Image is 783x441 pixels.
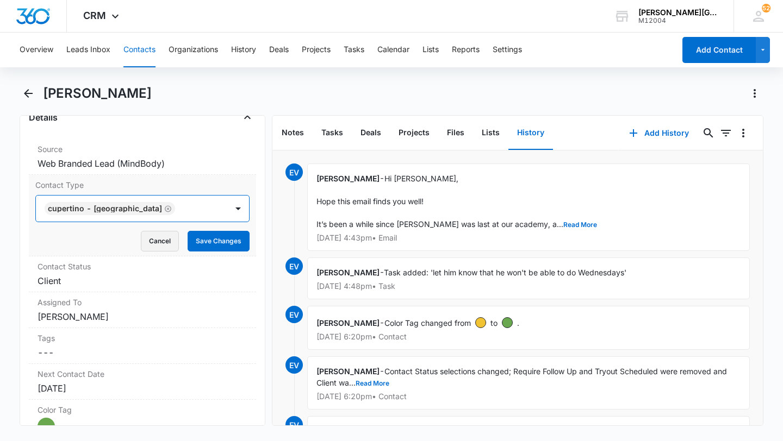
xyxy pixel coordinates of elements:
span: [PERSON_NAME] [316,318,380,327]
button: Filters [717,124,735,142]
label: Color Tag [38,404,247,415]
span: Hi [PERSON_NAME], Hope this email finds you well! It’s been a while since [PERSON_NAME] was last ... [316,174,597,229]
label: Source [38,143,247,155]
div: Color Tag [29,400,256,440]
button: Files [438,116,473,150]
span: EV [285,306,303,323]
button: Read More [356,380,389,387]
button: Overview [20,33,53,67]
button: Projects [390,116,438,150]
button: Tasks [344,33,364,67]
h1: [PERSON_NAME] [43,85,152,102]
button: Deals [269,33,289,67]
button: Organizations [169,33,218,67]
button: Settings [493,33,522,67]
button: Overflow Menu [735,124,752,142]
div: Tags--- [29,328,256,364]
span: EV [285,257,303,275]
button: Add Contact [682,37,756,63]
label: Contact Status [38,261,247,272]
label: Contact Type [35,179,250,191]
span: EV [285,416,303,433]
button: Lists [422,33,439,67]
p: [DATE] 4:43pm • Email [316,234,741,242]
span: Contact Status selections changed; Require Follow Up and Tryout Scheduled were removed and Client... [316,367,729,387]
div: - [307,257,750,299]
dd: Web Branded Lead (MindBody) [38,157,247,170]
span: 52 [762,4,770,12]
label: Assigned To [38,297,247,308]
dd: [PERSON_NAME] [38,310,247,323]
div: - [307,356,750,409]
span: CRM [83,10,106,21]
button: History [231,33,256,67]
p: [DATE] 4:48pm • Task [316,282,741,290]
label: Next Contact Date [38,368,247,380]
span: EV [285,163,303,181]
div: Cupertino - [GEOGRAPHIC_DATA] [48,205,162,212]
button: Reports [452,33,480,67]
span: [PERSON_NAME] [316,268,380,277]
span: EV [285,356,303,374]
div: [DATE] [38,382,247,395]
button: Calendar [377,33,409,67]
dd: Client [38,274,247,287]
button: Contacts [123,33,156,67]
span: Color Tag changed from to . [384,318,519,327]
button: Close [239,109,256,126]
span: [PERSON_NAME] [316,367,380,376]
button: Actions [746,85,763,102]
div: Next Contact Date[DATE] [29,364,256,400]
div: SourceWeb Branded Lead (MindBody) [29,139,256,175]
label: Tags [38,332,247,344]
button: Read More [563,222,597,228]
div: - [307,163,750,251]
button: Save Changes [188,231,250,251]
button: Search... [700,124,717,142]
span: [PERSON_NAME] [316,174,380,183]
div: Remove Cupertino - De Anza College [162,205,172,212]
div: Contact StatusClient [29,256,256,292]
button: Tasks [313,116,352,150]
button: Notes [273,116,313,150]
button: Leads Inbox [66,33,110,67]
h4: Details [29,111,58,124]
span: Task added: 'let him know that he won't be able to do Wednesdays' [384,268,626,277]
button: Projects [302,33,331,67]
div: Assigned To[PERSON_NAME] [29,292,256,328]
div: account id [638,17,718,24]
p: [DATE] 6:20pm • Contact [316,333,741,341]
div: notifications count [762,4,770,12]
button: Deals [352,116,390,150]
div: - [307,306,750,350]
button: Back [20,85,36,102]
button: Add History [618,120,700,146]
button: Cancel [141,231,179,251]
p: [DATE] 6:20pm • Contact [316,393,741,400]
div: account name [638,8,718,17]
button: Lists [473,116,508,150]
dd: --- [38,346,247,359]
button: History [508,116,553,150]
